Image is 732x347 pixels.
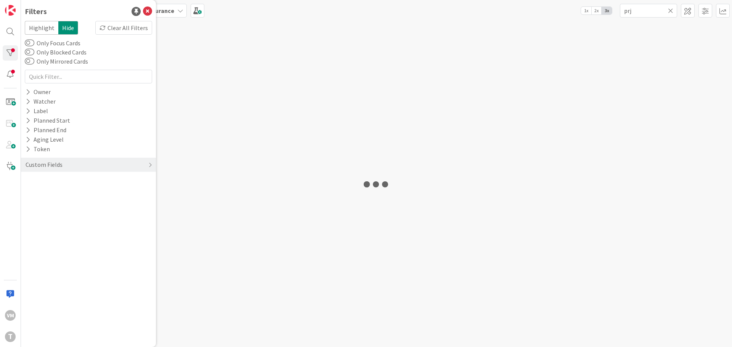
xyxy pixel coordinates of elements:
[5,310,16,321] div: VM
[591,7,602,14] span: 2x
[25,106,49,116] div: Label
[25,70,152,83] input: Quick Filter...
[25,6,47,17] div: Filters
[95,21,152,35] div: Clear All Filters
[25,144,51,154] div: Token
[25,116,71,125] div: Planned Start
[581,7,591,14] span: 1x
[25,87,51,97] div: Owner
[5,331,16,342] div: T
[58,21,78,35] span: Hide
[25,135,64,144] div: Aging Level
[25,97,56,106] div: Watcher
[25,38,80,48] label: Only Focus Cards
[25,125,67,135] div: Planned End
[25,57,88,66] label: Only Mirrored Cards
[25,48,34,56] button: Only Blocked Cards
[25,58,34,65] button: Only Mirrored Cards
[25,48,87,57] label: Only Blocked Cards
[620,4,677,18] input: Quick Filter...
[25,39,34,47] button: Only Focus Cards
[5,5,16,16] img: Visit kanbanzone.com
[25,160,63,170] div: Custom Fields
[602,7,612,14] span: 3x
[25,21,58,35] span: Highlight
